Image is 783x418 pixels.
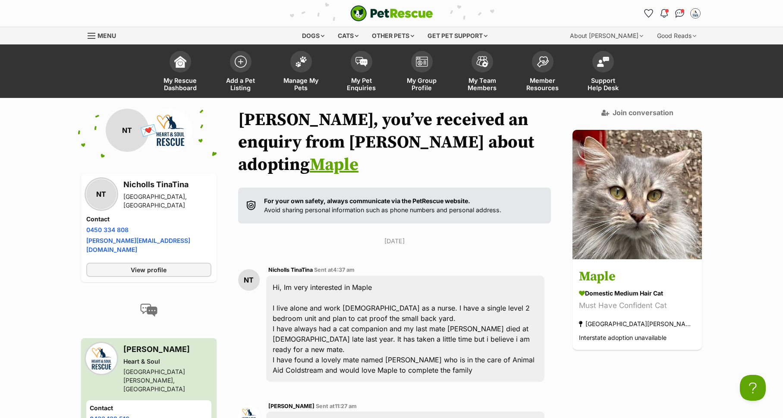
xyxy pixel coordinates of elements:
[238,109,551,176] h1: [PERSON_NAME], you’ve received an enquiry from [PERSON_NAME] about adopting
[689,6,702,20] button: My account
[123,343,211,355] h3: [PERSON_NAME]
[310,154,358,176] a: Maple
[238,236,551,245] p: [DATE]
[316,403,357,409] span: Sent at
[238,269,260,291] div: NT
[642,6,656,20] a: Favourites
[584,77,623,91] span: Support Help Desk
[564,27,649,44] div: About [PERSON_NAME]
[660,9,667,18] img: notifications-46538b983faf8c2785f20acdc204bb7945ddae34d4c08c2a6579f10ce5e182be.svg
[601,109,673,116] a: Join conversation
[350,5,433,22] a: PetRescue
[123,357,211,366] div: Heart & Soul
[97,32,116,39] span: Menu
[476,56,488,67] img: team-members-icon-5396bd8760b3fe7c0b43da4ab00e1e3bb1a5d9ba89233759b79545d2d3fc5d0d.svg
[691,9,700,18] img: Anita Butko profile pic
[537,56,549,68] img: member-resources-icon-8e73f808a243e03378d46382f2149f9095a855e16c252ad45f914b54edf8863c.svg
[675,9,684,18] img: chat-41dd97257d64d25036548639549fe6c8038ab92f7586957e7f3b1b290dea8141.svg
[642,6,702,20] ul: Account quick links
[123,192,211,210] div: [GEOGRAPHIC_DATA], [GEOGRAPHIC_DATA]
[149,109,192,152] img: Heart & Soul profile pic
[579,289,695,298] div: Domestic Medium Hair Cat
[295,56,307,67] img: manage-my-pets-icon-02211641906a0b7f246fdf0571729dbe1e7629f14944591b6c1af311fb30b64b.svg
[268,267,313,273] span: Nicholls TinaTina
[463,77,502,91] span: My Team Members
[573,47,633,98] a: Support Help Desk
[651,27,702,44] div: Good Reads
[271,47,331,98] a: Manage My Pets
[416,57,428,67] img: group-profile-icon-3fa3cf56718a62981997c0bc7e787c4b2cf8bcc04b72c1350f741eb67cf2f40e.svg
[86,226,129,233] a: 0450 334 808
[221,77,260,91] span: Add a Pet Listing
[86,343,116,374] img: Heart & Soul profile pic
[366,27,420,44] div: Other pets
[657,6,671,20] button: Notifications
[350,5,433,22] img: logo-cat-932fe2b9b8326f06289b0f2fb663e598f794de774fb13d1741a6617ecf9a85b4.svg
[332,27,365,44] div: Cats
[579,334,667,341] span: Interstate adoption unavailable
[572,261,702,350] a: Maple Domestic Medium Hair Cat Must Have Confident Cat [GEOGRAPHIC_DATA][PERSON_NAME], [GEOGRAPHI...
[86,215,211,223] h4: Contact
[579,300,695,311] div: Must Have Confident Cat
[392,47,452,98] a: My Group Profile
[86,237,190,253] a: [PERSON_NAME][EMAIL_ADDRESS][DOMAIN_NAME]
[123,368,211,393] div: [GEOGRAPHIC_DATA][PERSON_NAME], [GEOGRAPHIC_DATA]
[139,121,158,140] span: 💌
[174,56,186,68] img: dashboard-icon-eb2f2d2d3e046f16d808141f083e7271f6b2e854fb5c12c21221c1fb7104beca.svg
[333,267,355,273] span: 4:37 am
[161,77,200,91] span: My Rescue Dashboard
[523,77,562,91] span: Member Resources
[296,27,330,44] div: Dogs
[235,56,247,68] img: add-pet-listing-icon-0afa8454b4691262ce3f59096e99ab1cd57d4a30225e0717b998d2c9b9846f56.svg
[106,109,149,152] div: NT
[314,267,355,273] span: Sent at
[264,197,470,204] strong: For your own safety, always communicate via the PetRescue website.
[421,27,494,44] div: Get pet support
[572,130,702,259] img: Maple
[150,47,211,98] a: My Rescue Dashboard
[88,27,122,43] a: Menu
[123,179,211,191] h3: Nicholls TinaTina
[513,47,573,98] a: Member Resources
[331,47,392,98] a: My Pet Enquiries
[86,263,211,277] a: View profile
[86,179,116,209] div: NT
[131,265,167,274] span: View profile
[355,57,368,66] img: pet-enquiries-icon-7e3ad2cf08bfb03b45e93fb7055b45f3efa6380592205ae92323e6603595dc1f.svg
[211,47,271,98] a: Add a Pet Listing
[579,318,695,330] div: [GEOGRAPHIC_DATA][PERSON_NAME], [GEOGRAPHIC_DATA]
[597,57,609,67] img: help-desk-icon-fdf02630f3aa405de69fd3d07c3f3aa587a6932b1a1747fa1d2bba05be0121f9.svg
[452,47,513,98] a: My Team Members
[673,6,687,20] a: Conversations
[90,404,208,412] h4: Contact
[740,375,766,401] iframe: Help Scout Beacon - Open
[264,196,501,215] p: Avoid sharing personal information such as phone numbers and personal address.
[342,77,381,91] span: My Pet Enquiries
[403,77,441,91] span: My Group Profile
[266,276,545,382] div: Hi, Im very interested in Maple I live alone and work [DEMOGRAPHIC_DATA] as a nurse. I have a sin...
[579,267,695,286] h3: Maple
[335,403,357,409] span: 11:27 am
[140,304,157,317] img: conversation-icon-4a6f8262b818ee0b60e3300018af0b2d0b884aa5de6e9bcb8d3d4eeb1a70a7c4.svg
[268,403,314,409] span: [PERSON_NAME]
[282,77,321,91] span: Manage My Pets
